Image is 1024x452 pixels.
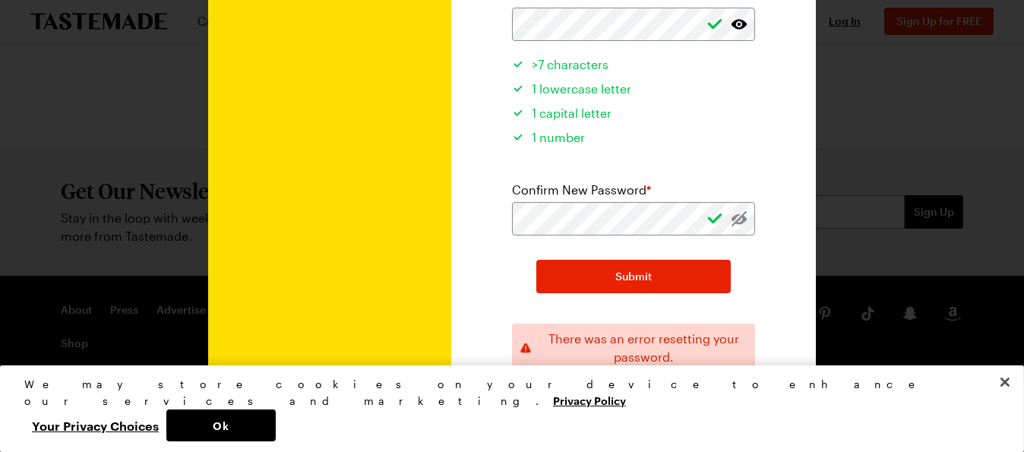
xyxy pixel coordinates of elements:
span: 1 number [532,130,585,144]
div: We may store cookies on your device to enhance our services and marketing. [24,376,987,409]
button: Submit [536,260,731,293]
span: Submit [615,269,652,284]
button: Close [988,365,1022,399]
div: Privacy [24,376,987,441]
span: There was an error resetting your password. [539,330,749,366]
span: 1 lowercase letter [532,81,631,96]
span: 1 capital letter [532,106,612,120]
button: Ok [166,409,276,441]
a: More information about your privacy, opens in a new tab [553,393,626,407]
button: Your Privacy Choices [24,409,166,441]
span: >7 characters [532,57,608,71]
label: Confirm New Password [512,181,651,199]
